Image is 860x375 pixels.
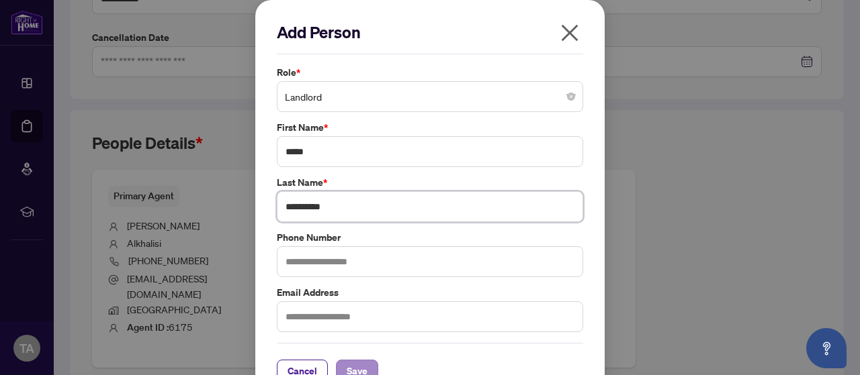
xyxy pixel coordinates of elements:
button: Open asap [806,328,847,368]
span: close [559,22,580,44]
label: Last Name [277,175,583,190]
label: Role [277,65,583,80]
label: First Name [277,120,583,135]
label: Email Address [277,285,583,300]
h2: Add Person [277,21,583,43]
span: close-circle [567,93,575,101]
span: Landlord [285,84,575,109]
label: Phone Number [277,230,583,245]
